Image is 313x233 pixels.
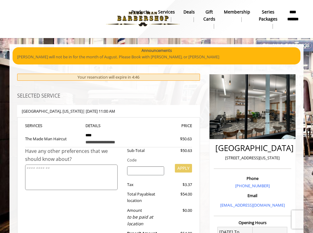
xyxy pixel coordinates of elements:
h3: Phone [215,176,290,181]
td: The Made Man Haircut [25,129,81,147]
img: Made Man Barbershop logo [101,2,185,36]
h2: [GEOGRAPHIC_DATA] [215,144,290,153]
th: PRICE [136,122,192,129]
b: Announcements [141,47,172,54]
button: APPLY [175,164,192,173]
p: [PERSON_NAME] will not be in for the month of August. Please Book with [PERSON_NAME], or [PERSON_... [17,54,296,60]
b: products [131,9,149,15]
div: $54.00 [169,191,192,204]
b: Services [158,9,175,15]
div: $3.37 [169,181,192,188]
a: ServicesServices [154,8,179,24]
span: at location [127,191,155,203]
div: Your reservation will expire in 4:46 [17,74,200,81]
div: Have any other preferences that we should know about? [25,147,123,163]
div: Amount [123,207,169,227]
span: S [40,123,42,128]
a: Series packagesSeries packages [255,8,282,30]
b: Deals [183,9,195,15]
b: [GEOGRAPHIC_DATA] | [DATE] 11:00 AM [22,108,115,114]
div: Code [123,157,192,163]
a: [EMAIL_ADDRESS][DOMAIN_NAME] [220,202,285,208]
div: to be paid at location [127,214,164,227]
div: Sub-Total [123,147,169,154]
div: Total Payable [123,191,169,204]
a: [PHONE_NUMBER] [235,183,270,188]
span: , [US_STATE] [61,108,83,114]
h3: Email [215,193,290,198]
b: Series packages [259,9,277,22]
h3: SELECTED SERVICE [17,93,200,99]
th: DETAILS [81,122,137,129]
a: MembershipMembership [220,8,255,24]
a: Gift cardsgift cards [199,8,220,30]
th: SERVICE [25,122,81,129]
div: $50.63 [164,136,192,142]
b: Membership [224,9,250,15]
div: Tax [123,181,169,188]
a: DealsDeals [179,8,199,24]
b: gift cards [203,9,215,22]
div: $50.63 [169,147,192,154]
div: $0.00 [169,207,192,227]
p: [STREET_ADDRESS][US_STATE] [215,155,290,161]
a: Productsproducts [127,8,154,24]
h3: Opening Hours [214,220,291,225]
